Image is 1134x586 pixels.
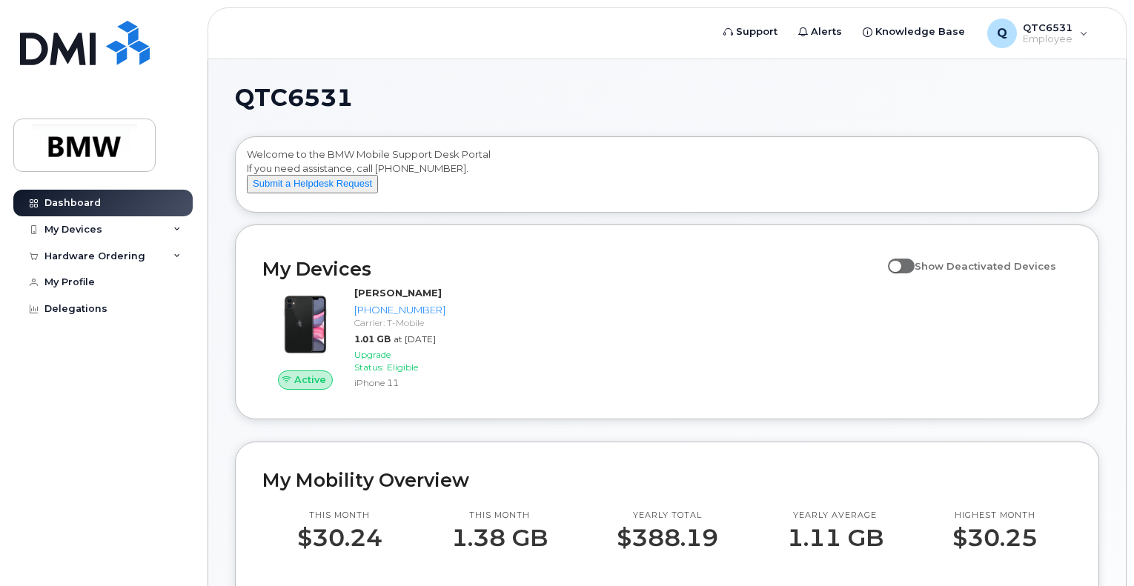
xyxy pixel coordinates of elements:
p: 1.38 GB [451,525,548,551]
div: iPhone 11 [354,376,445,389]
a: Submit a Helpdesk Request [247,177,378,189]
p: Yearly total [617,510,718,522]
span: 1.01 GB [354,333,391,344]
h2: My Mobility Overview [262,469,1072,491]
p: 1.11 GB [787,525,883,551]
p: $30.25 [952,525,1038,551]
div: Carrier: T-Mobile [354,316,445,329]
p: Yearly average [787,510,883,522]
span: QTC6531 [235,87,353,109]
img: iPhone_11.jpg [274,293,336,356]
p: Highest month [952,510,1038,522]
strong: [PERSON_NAME] [354,287,442,299]
input: Show Deactivated Devices [888,252,900,264]
span: Eligible [387,362,418,373]
h2: My Devices [262,258,881,280]
div: [PHONE_NUMBER] [354,303,445,317]
button: Submit a Helpdesk Request [247,175,378,193]
a: Active[PERSON_NAME][PHONE_NUMBER]Carrier: T-Mobile1.01 GBat [DATE]Upgrade Status:EligibleiPhone 11 [262,286,451,392]
span: Upgrade Status: [354,349,391,373]
p: $388.19 [617,525,718,551]
span: Show Deactivated Devices [915,260,1056,272]
p: This month [451,510,548,522]
div: Welcome to the BMW Mobile Support Desk Portal If you need assistance, call [PHONE_NUMBER]. [247,147,1087,207]
p: This month [297,510,382,522]
span: at [DATE] [394,333,436,344]
span: Active [294,373,326,387]
p: $30.24 [297,525,382,551]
